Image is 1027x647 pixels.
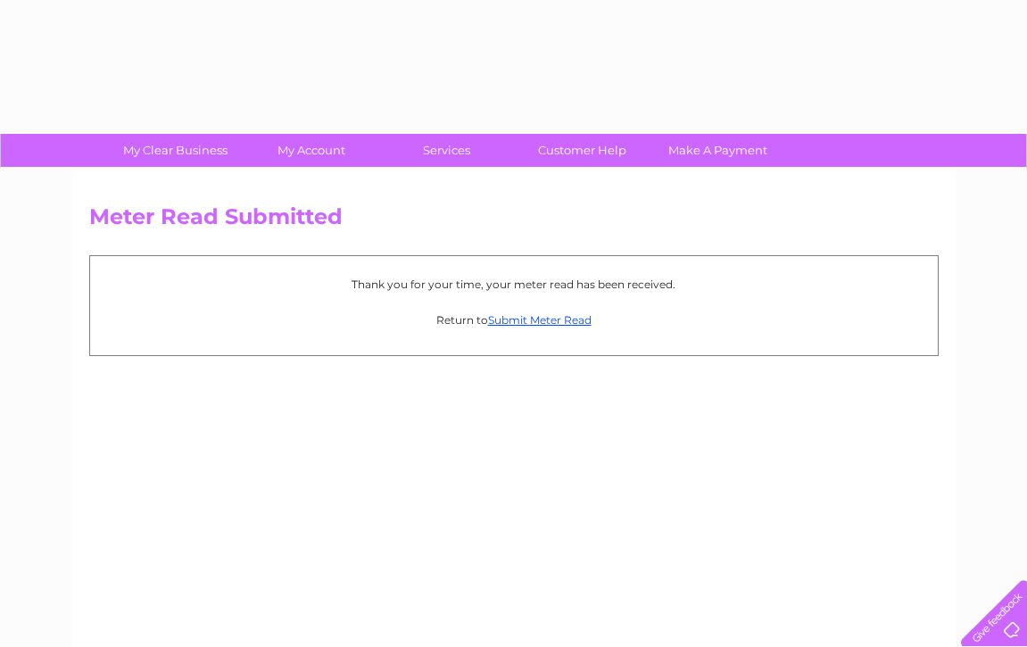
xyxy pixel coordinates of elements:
a: Make A Payment [644,134,791,167]
a: My Account [237,134,385,167]
a: My Clear Business [102,134,249,167]
a: Customer Help [509,134,656,167]
a: Services [373,134,520,167]
h2: Meter Read Submitted [89,204,939,238]
a: Submit Meter Read [488,313,592,327]
p: Thank you for your time, your meter read has been received. [99,276,929,293]
p: Return to [99,311,929,328]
